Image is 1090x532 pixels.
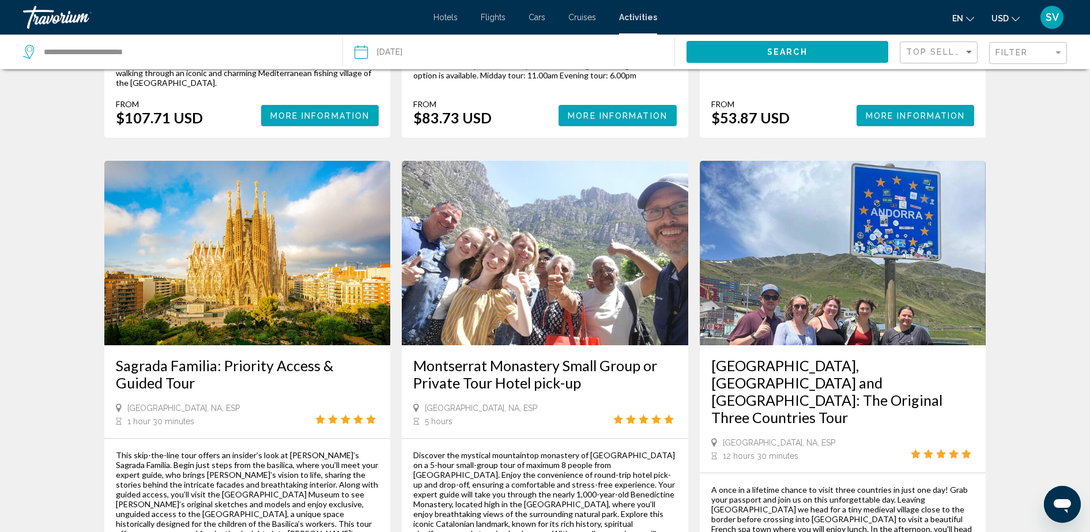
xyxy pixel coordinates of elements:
[402,161,688,345] img: d6.jpg
[906,47,973,56] span: Top Sellers
[23,6,422,29] a: Travorium
[1044,486,1081,523] iframe: Poga, lai palaistu ziņojumapmaiņas logu
[991,14,1009,23] span: USD
[723,438,835,447] span: [GEOGRAPHIC_DATA], NA, ESP
[700,161,986,345] img: f0.jpg
[619,13,657,22] a: Activities
[723,451,798,461] span: 12 hours 30 minutes
[425,417,452,426] span: 5 hours
[116,99,203,109] div: From
[413,99,492,109] div: From
[127,403,240,413] span: [GEOGRAPHIC_DATA], NA, ESP
[261,105,379,126] button: More Information
[711,99,790,109] div: From
[857,105,975,126] button: More Information
[906,48,974,58] mat-select: Sort by
[991,10,1020,27] button: Change currency
[270,111,370,120] span: More Information
[559,105,677,126] button: More Information
[1046,12,1059,23] span: SV
[711,109,790,126] div: $53.87 USD
[127,417,194,426] span: 1 hour 30 minutes
[952,14,963,23] span: en
[413,109,492,126] div: $83.73 USD
[116,357,379,391] a: Sagrada Familia: Priority Access & Guided Tour
[568,111,667,120] span: More Information
[481,13,506,22] a: Flights
[425,403,537,413] span: [GEOGRAPHIC_DATA], NA, ESP
[767,48,808,57] span: Search
[568,13,596,22] a: Cruises
[1037,5,1067,29] button: User Menu
[413,357,677,391] a: Montserrat Monastery Small Group or Private Tour Hotel pick-up
[687,41,888,62] button: Search
[711,357,975,426] a: [GEOGRAPHIC_DATA], [GEOGRAPHIC_DATA] and [GEOGRAPHIC_DATA]: The Original Three Countries Tour
[433,13,458,22] a: Hotels
[995,48,1028,57] span: Filter
[866,111,965,120] span: More Information
[952,10,974,27] button: Change language
[116,109,203,126] div: $107.71 USD
[354,35,674,69] button: Date: Aug 26, 2025
[529,13,545,22] a: Cars
[989,41,1067,65] button: Filter
[104,161,391,345] img: 00.jpg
